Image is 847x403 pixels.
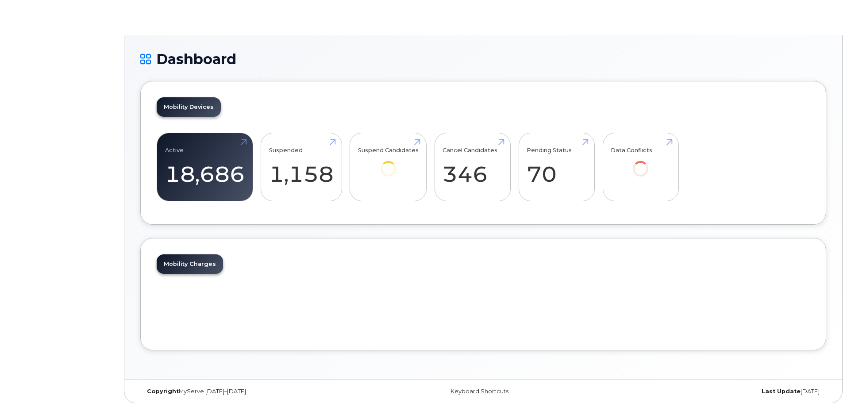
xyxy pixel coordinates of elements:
a: Mobility Devices [157,97,221,117]
strong: Last Update [762,388,801,395]
a: Active 18,686 [165,138,245,196]
a: Keyboard Shortcuts [450,388,508,395]
a: Pending Status 70 [527,138,586,196]
strong: Copyright [147,388,179,395]
a: Suspend Candidates [358,138,419,189]
div: MyServe [DATE]–[DATE] [140,388,369,395]
div: [DATE] [597,388,826,395]
a: Cancel Candidates 346 [443,138,502,196]
a: Mobility Charges [157,254,223,274]
a: Data Conflicts [611,138,670,189]
a: Suspended 1,158 [269,138,334,196]
h1: Dashboard [140,51,826,67]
